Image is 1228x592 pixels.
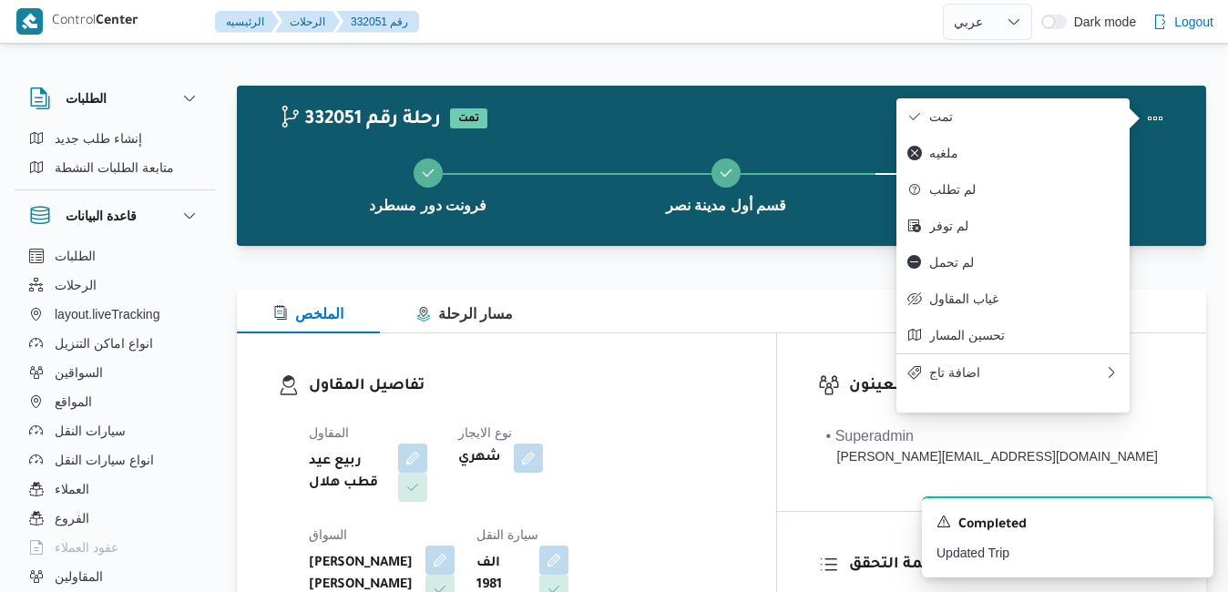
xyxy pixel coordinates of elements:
span: تحسين المسار [929,328,1119,342]
button: عقود العملاء [22,533,208,562]
button: العملاء [22,475,208,504]
h3: قائمة التحقق [849,553,1165,577]
span: السواقين [55,362,103,383]
button: فرونت دور مسطرد [875,137,1173,231]
span: عقود العملاء [55,536,118,558]
button: قاعدة البيانات [29,205,200,227]
button: لم توفر [896,208,1130,244]
button: غياب المقاول [896,281,1130,317]
span: العملاء [55,478,89,500]
span: لم تحمل [929,255,1119,270]
button: الفروع [22,504,208,533]
span: اضافة تاج [929,365,1104,380]
span: السواق [309,527,347,542]
h2: 332051 رحلة رقم [279,108,441,132]
span: Completed [958,515,1027,536]
button: الرئيسيه [215,11,279,33]
b: تمت [458,114,479,125]
button: لم تحمل [896,244,1130,281]
span: الرحلات [55,274,97,296]
b: شهري [458,447,501,469]
span: انواع سيارات النقل [55,449,154,471]
iframe: chat widget [18,519,77,574]
span: نوع الايجار [458,425,512,440]
button: الطلبات [29,87,200,109]
h3: تفاصيل المقاول [309,374,735,399]
span: مسار الرحلة [416,306,513,322]
button: متابعة الطلبات النشطة [22,153,208,182]
button: المقاولين [22,562,208,591]
span: غياب المقاول [929,291,1119,306]
button: المواقع [22,387,208,416]
span: • Superadmin mohamed.nabil@illa.com.eg [826,425,1158,466]
button: إنشاء طلب جديد [22,124,208,153]
button: لم تطلب [896,171,1130,208]
b: Center [96,15,138,29]
button: الطلبات [22,241,208,270]
span: تمت [450,108,487,128]
svg: Step 1 is complete [421,166,435,180]
span: الفروع [55,507,89,529]
h3: قاعدة البيانات [66,205,137,227]
img: X8yXhbKr1z7QwAAAABJRU5ErkJggg== [16,8,43,35]
span: layout.liveTracking [55,303,159,325]
span: متابعة الطلبات النشطة [55,157,174,179]
span: المقاولين [55,566,103,587]
button: الرحلات [22,270,208,300]
span: Dark mode [1067,15,1136,29]
button: Logout [1145,4,1221,40]
span: الملخص [273,306,343,322]
button: تحسين المسار [896,317,1130,353]
span: فرونت دور مسطرد [369,195,486,217]
button: ملغيه [896,135,1130,171]
h3: الطلبات [66,87,107,109]
div: Notification [936,513,1199,536]
button: layout.liveTracking [22,300,208,329]
span: سيارات النقل [55,420,126,442]
div: • Superadmin [826,425,1158,447]
span: سيارة النقل [476,527,538,542]
button: Actions [1137,100,1173,137]
button: السواقين [22,358,208,387]
span: انواع اماكن التنزيل [55,332,153,354]
button: اضافة تاج [896,353,1130,391]
button: فرونت دور مسطرد [279,137,577,231]
svg: Step 2 is complete [719,166,733,180]
span: ملغيه [929,146,1119,160]
span: لم توفر [929,219,1119,233]
span: لم تطلب [929,182,1119,197]
div: [PERSON_NAME][EMAIL_ADDRESS][DOMAIN_NAME] [826,447,1158,466]
span: المواقع [55,391,92,413]
span: تمت [929,109,1119,124]
span: الطلبات [55,245,96,267]
span: إنشاء طلب جديد [55,128,142,149]
button: انواع اماكن التنزيل [22,329,208,358]
p: Updated Trip [936,544,1199,563]
button: سيارات النقل [22,416,208,445]
button: قسم أول مدينة نصر [577,137,875,231]
div: الطلبات [15,124,215,189]
button: الرحلات [275,11,340,33]
span: المقاول [309,425,349,440]
span: قسم أول مدينة نصر [666,195,786,217]
span: Logout [1174,11,1213,33]
b: ربيع عيد قطب هلال [309,451,385,495]
button: تمت [896,98,1130,135]
button: انواع سيارات النقل [22,445,208,475]
button: 332051 رقم [336,11,419,33]
h3: المعينون [849,374,1165,399]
